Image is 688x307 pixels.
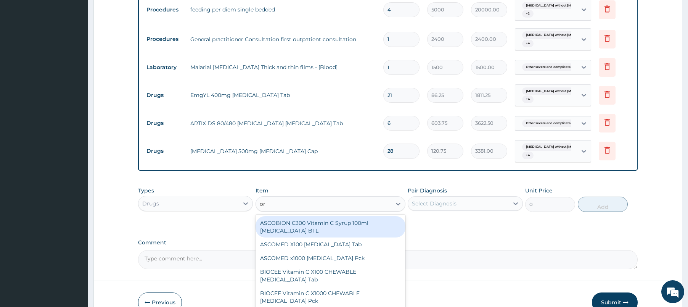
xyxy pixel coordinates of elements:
label: Pair Diagnosis [408,187,447,194]
label: Unit Price [525,187,553,194]
td: Drugs [143,144,186,158]
span: + 4 [522,40,534,47]
td: EmgYL 400mg [MEDICAL_DATA] Tab [186,87,380,103]
td: [MEDICAL_DATA] 500mg [MEDICAL_DATA] Cap [186,144,380,159]
span: [MEDICAL_DATA] without [MEDICAL_DATA] [522,31,599,39]
td: Procedures [143,3,186,17]
span: We're online! [44,96,105,173]
div: Select Diagnosis [412,200,457,207]
div: Chat with us now [40,43,128,53]
span: + 4 [522,95,534,103]
div: Drugs [142,200,159,207]
img: d_794563401_company_1708531726252_794563401 [14,38,31,57]
td: Laboratory [143,60,186,74]
td: General practitioner Consultation first outpatient consultation [186,32,380,47]
div: Minimize live chat window [125,4,143,22]
div: ASCOBION C300 Vitamin C Syrup 100ml [MEDICAL_DATA] BTL [256,216,405,238]
span: Other severe and complicated P... [522,120,582,127]
td: ARTIX DS 80/480 [MEDICAL_DATA] [MEDICAL_DATA] Tab [186,116,380,131]
textarea: Type your message and hit 'Enter' [4,208,145,235]
span: + 4 [522,152,534,159]
span: Other severe and complicated P... [522,63,582,71]
td: Malarial [MEDICAL_DATA] Thick and thin films - [Blood] [186,60,380,75]
div: ASCOMED x1000 [MEDICAL_DATA] Pck [256,251,405,265]
td: Procedures [143,32,186,46]
label: Comment [138,239,638,246]
span: [MEDICAL_DATA] without [MEDICAL_DATA] [522,2,599,10]
label: Item [256,187,268,194]
td: Drugs [143,116,186,130]
span: [MEDICAL_DATA] without [MEDICAL_DATA] [522,143,599,151]
label: Types [138,187,154,194]
td: Drugs [143,88,186,102]
button: Add [578,197,628,212]
div: ASCOMED X100 [MEDICAL_DATA] Tab [256,238,405,251]
span: [MEDICAL_DATA] without [MEDICAL_DATA] [522,87,599,95]
div: BIOCEE Vitamin C X100 CHEWABLE [MEDICAL_DATA] Tab [256,265,405,286]
td: feeding per diem single bedded [186,2,380,17]
span: + 2 [522,10,534,18]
